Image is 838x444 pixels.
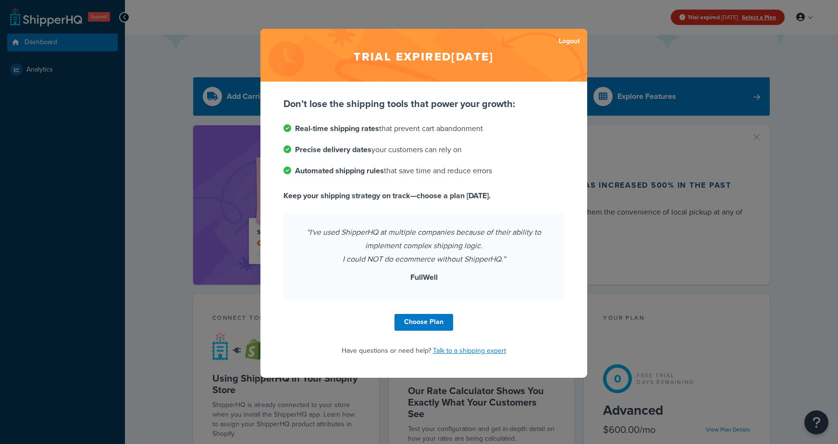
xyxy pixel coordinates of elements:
[283,143,564,156] li: your customers can rely on
[283,122,564,135] li: that prevent cart abandonment
[295,226,553,266] p: “I've used ShipperHQ at multiple companies because of their ability to implement complex shipping...
[260,29,587,82] h2: Trial expired [DATE]
[283,344,564,358] p: Have questions or need help?
[283,164,564,178] li: that save time and reduce errors
[283,97,564,110] p: Don’t lose the shipping tools that power your growth:
[283,189,564,203] p: Keep your shipping strategy on track—choose a plan [DATE].
[295,165,384,176] strong: Automated shipping rules
[559,35,580,48] a: Logout
[295,123,379,134] strong: Real-time shipping rates
[394,314,453,331] a: Choose Plan
[295,144,371,155] strong: Precise delivery dates
[295,271,553,284] p: FullWell
[433,346,506,356] a: Talk to a shipping expert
